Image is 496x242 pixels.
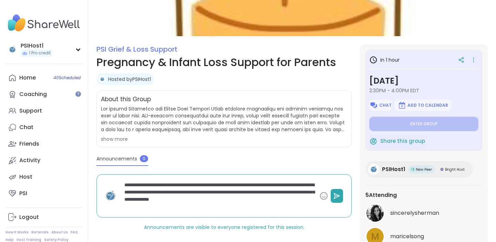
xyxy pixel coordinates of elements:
span: Share this group [380,137,425,145]
span: Enter group [410,121,438,127]
div: Chat [19,124,33,131]
button: Add to Calendar [394,99,452,111]
a: Friends [6,136,82,152]
span: Announcements are visible to everyone registered for this session. [144,224,304,231]
a: Coaching [6,86,82,103]
img: PSIHost1 [99,76,106,83]
a: Referrals [31,230,49,235]
span: Chat [379,103,392,108]
button: Share this group [369,134,425,148]
div: Friends [19,140,39,148]
a: PSI [6,185,82,202]
a: Home40Scheduled [6,70,82,86]
span: New Peer [416,167,432,172]
img: ShareWell Logomark [370,101,378,109]
a: Activity [6,152,82,169]
span: PSIHost1 [382,165,405,173]
div: show more [101,136,347,143]
img: PSIHost1 [102,188,119,204]
h1: Pregnancy & Infant Loss Support for Parents [96,54,352,71]
h3: [DATE] [369,75,478,87]
a: PSI Grief & Loss Support [96,44,177,54]
a: sincerelyshermansincerelysherman [365,203,482,223]
span: maricelsong [390,232,424,241]
span: 0 [140,155,148,162]
span: 5 Attending [365,191,397,199]
img: ShareWell Logomark [398,101,406,109]
img: ShareWell Logomark [369,137,378,145]
div: PSIHost1 [21,42,52,50]
img: Bright Host [440,168,444,171]
h3: in 1 hour [369,56,400,64]
button: Chat [369,99,392,111]
a: FAQ [71,230,78,235]
span: Lor ipsumd Sitametco adi Elitse Doei Tempori Utlab etdolore magnaaliqu eni adminim veniamqu nos e... [101,105,347,133]
img: New Peer [411,168,414,171]
span: Announcements [96,155,137,162]
iframe: Spotlight [75,91,81,97]
a: Host [6,169,82,185]
div: Host [19,173,32,181]
img: PSIHost1 [7,44,18,55]
img: PSIHost1 [368,164,379,175]
span: 2:30PM - 4:00PM EDT [369,87,478,94]
span: Add to Calendar [407,103,448,108]
img: sincerelysherman [366,204,384,222]
a: PSIHost1PSIHost1New PeerNew PeerBright HostBright Host [365,161,473,178]
div: Support [19,107,42,115]
div: Coaching [19,91,47,98]
div: Logout [19,213,39,221]
div: PSI [19,190,27,197]
a: Chat [6,119,82,136]
h2: About this Group [101,95,151,104]
span: Bright Host [445,167,465,172]
a: Hosted byPSIHost1 [108,76,151,83]
div: Activity [19,157,40,164]
a: Support [6,103,82,119]
a: How It Works [6,230,29,235]
a: About Us [51,230,68,235]
span: 1 Pro credit [29,50,51,56]
div: Home [19,74,36,82]
span: sincerelysherman [390,209,439,217]
button: Enter group [369,117,478,131]
span: 40 Scheduled [53,75,81,81]
img: ShareWell Nav Logo [6,11,82,35]
a: Logout [6,209,82,225]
